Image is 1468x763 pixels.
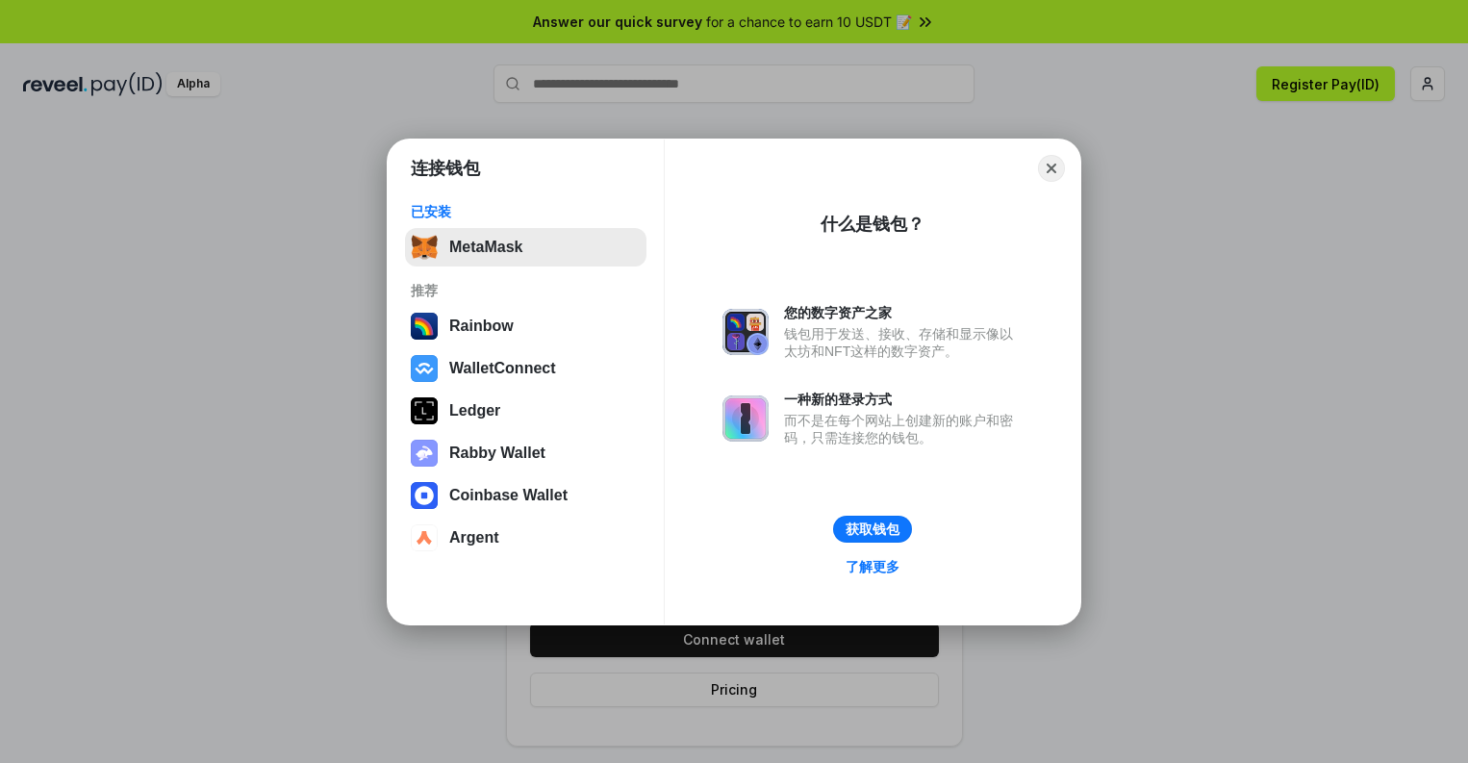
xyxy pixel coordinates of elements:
div: 已安装 [411,203,641,220]
div: Rainbow [449,318,514,335]
img: svg+xml,%3Csvg%20xmlns%3D%22http%3A%2F%2Fwww.w3.org%2F2000%2Fsvg%22%20fill%3D%22none%22%20viewBox... [722,309,769,355]
div: 您的数字资产之家 [784,304,1023,321]
div: MetaMask [449,239,522,256]
button: Close [1038,155,1065,182]
div: Argent [449,529,499,547]
div: Coinbase Wallet [449,487,568,504]
img: svg+xml,%3Csvg%20width%3D%22120%22%20height%3D%22120%22%20viewBox%3D%220%200%20120%20120%22%20fil... [411,313,438,340]
div: Rabby Wallet [449,445,545,462]
div: WalletConnect [449,360,556,377]
div: 了解更多 [846,558,899,575]
div: 钱包用于发送、接收、存储和显示像以太坊和NFT这样的数字资产。 [784,325,1023,360]
div: 推荐 [411,282,641,299]
button: Ledger [405,392,646,430]
img: svg+xml,%3Csvg%20fill%3D%22none%22%20height%3D%2233%22%20viewBox%3D%220%200%2035%2033%22%20width%... [411,234,438,261]
img: svg+xml,%3Csvg%20width%3D%2228%22%20height%3D%2228%22%20viewBox%3D%220%200%2028%2028%22%20fill%3D... [411,355,438,382]
button: Rabby Wallet [405,434,646,472]
img: svg+xml,%3Csvg%20xmlns%3D%22http%3A%2F%2Fwww.w3.org%2F2000%2Fsvg%22%20width%3D%2228%22%20height%3... [411,397,438,424]
h1: 连接钱包 [411,157,480,180]
img: svg+xml,%3Csvg%20width%3D%2228%22%20height%3D%2228%22%20viewBox%3D%220%200%2028%2028%22%20fill%3D... [411,524,438,551]
div: 获取钱包 [846,521,899,538]
a: 了解更多 [834,554,911,579]
img: svg+xml,%3Csvg%20xmlns%3D%22http%3A%2F%2Fwww.w3.org%2F2000%2Fsvg%22%20fill%3D%22none%22%20viewBox... [722,395,769,442]
button: WalletConnect [405,349,646,388]
button: Coinbase Wallet [405,476,646,515]
div: Ledger [449,402,500,420]
button: Argent [405,519,646,557]
div: 一种新的登录方式 [784,391,1023,408]
button: 获取钱包 [833,516,912,543]
img: svg+xml,%3Csvg%20width%3D%2228%22%20height%3D%2228%22%20viewBox%3D%220%200%2028%2028%22%20fill%3D... [411,482,438,509]
button: MetaMask [405,228,646,267]
div: 什么是钱包？ [821,213,924,236]
img: svg+xml,%3Csvg%20xmlns%3D%22http%3A%2F%2Fwww.w3.org%2F2000%2Fsvg%22%20fill%3D%22none%22%20viewBox... [411,440,438,467]
div: 而不是在每个网站上创建新的账户和密码，只需连接您的钱包。 [784,412,1023,446]
button: Rainbow [405,307,646,345]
